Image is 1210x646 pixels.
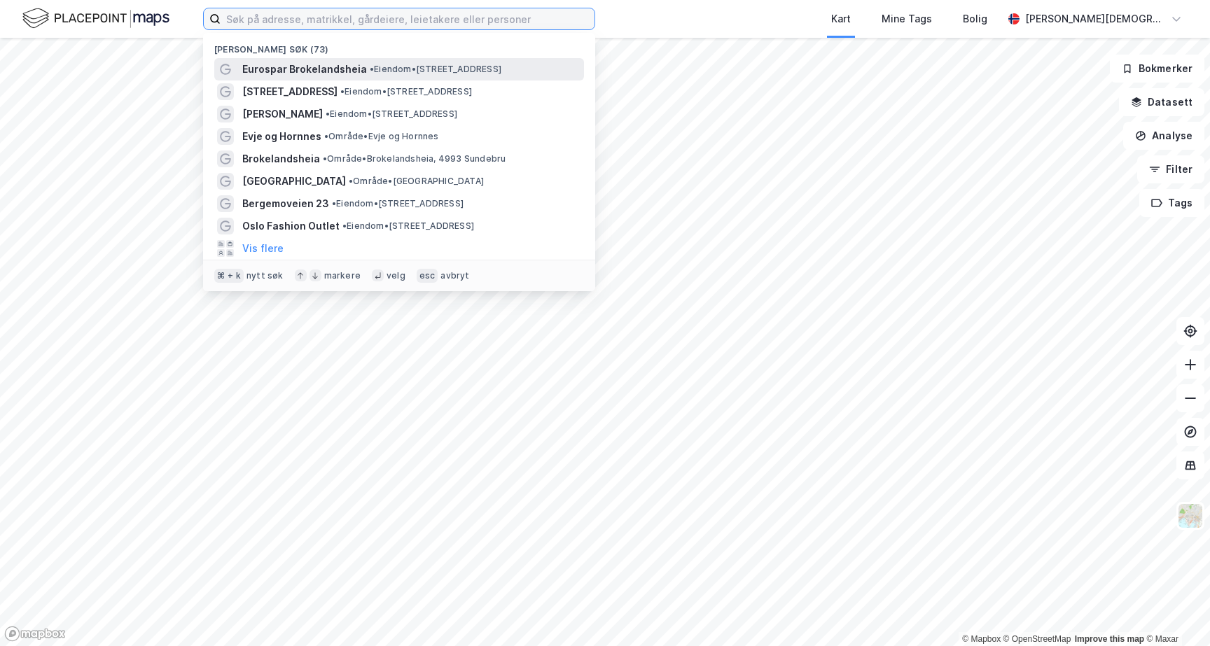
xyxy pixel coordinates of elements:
span: Eiendom • [STREET_ADDRESS] [332,198,464,209]
a: Mapbox homepage [4,626,66,642]
span: Eurospar Brokelandsheia [242,61,367,78]
div: [PERSON_NAME] søk (73) [203,33,595,58]
span: Bergemoveien 23 [242,195,329,212]
a: Improve this map [1075,634,1144,644]
span: • [332,198,336,209]
input: Søk på adresse, matrikkel, gårdeiere, leietakere eller personer [221,8,594,29]
span: Oslo Fashion Outlet [242,218,340,234]
div: velg [387,270,405,281]
span: Brokelandsheia [242,150,320,167]
div: Kontrollprogram for chat [1140,579,1210,646]
div: nytt søk [246,270,284,281]
img: Z [1177,503,1204,529]
span: Eiendom • [STREET_ADDRESS] [326,108,457,120]
span: [GEOGRAPHIC_DATA] [242,173,346,190]
button: Filter [1137,155,1204,183]
button: Tags [1139,189,1204,217]
button: Analyse [1123,122,1204,150]
span: [STREET_ADDRESS] [242,83,338,100]
span: [PERSON_NAME] [242,106,323,122]
div: avbryt [440,270,469,281]
div: esc [417,269,438,283]
span: Eiendom • [STREET_ADDRESS] [340,86,472,97]
span: Eiendom • [STREET_ADDRESS] [342,220,474,232]
div: Kart [831,10,851,27]
span: • [323,153,327,164]
button: Bokmerker [1110,55,1204,83]
span: Område • [GEOGRAPHIC_DATA] [349,176,484,187]
div: Bolig [963,10,987,27]
button: Vis flere [242,240,284,257]
div: markere [324,270,361,281]
span: Område • Brokelandsheia, 4993 Sundebru [323,153,506,164]
button: Datasett [1119,88,1204,116]
div: Mine Tags [882,10,932,27]
div: ⌘ + k [214,269,244,283]
span: • [349,176,353,186]
span: • [326,108,330,119]
span: • [342,220,347,231]
span: • [324,131,328,141]
img: logo.f888ab2527a4732fd821a326f86c7f29.svg [22,6,169,31]
span: • [370,64,374,74]
a: OpenStreetMap [1003,634,1071,644]
div: [PERSON_NAME][DEMOGRAPHIC_DATA] [1025,10,1165,27]
a: Mapbox [962,634,1001,644]
span: Evje og Hornnes [242,128,321,145]
span: • [340,86,345,97]
span: Område • Evje og Hornnes [324,131,439,142]
span: Eiendom • [STREET_ADDRESS] [370,64,501,75]
iframe: Chat Widget [1140,579,1210,646]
